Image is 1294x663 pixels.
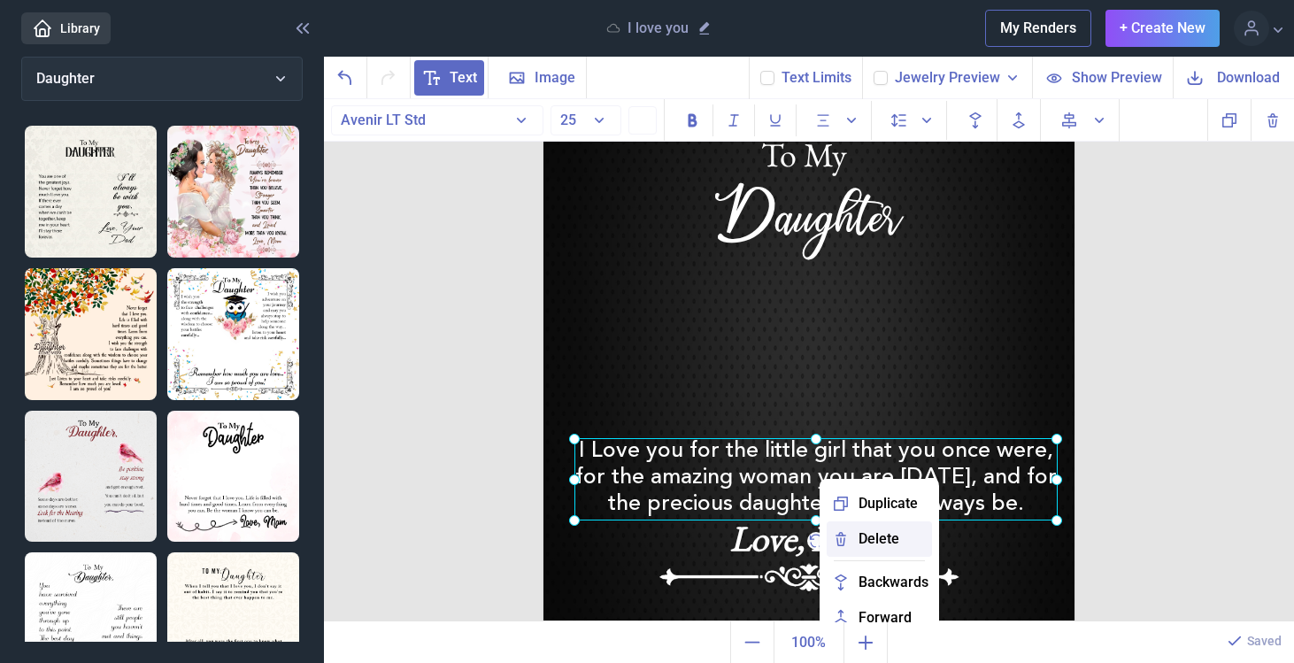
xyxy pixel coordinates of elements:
span: Image [535,67,575,89]
img: Always remember [167,126,299,258]
span: 25 [560,112,576,128]
span: Download [1217,67,1280,88]
button: Forwards [997,99,1041,142]
div: To My [725,138,884,173]
span: Delete [859,528,899,550]
div: Love, Mum [623,508,997,561]
button: Underline [755,104,797,136]
button: + Create New [1105,10,1220,47]
button: 25 [551,105,621,135]
button: Daughter [21,57,303,101]
span: Forward [859,607,912,628]
img: b012.jpg [543,91,1074,622]
button: Download [1173,57,1294,98]
span: Jewelry Preview [895,67,1000,89]
button: Bold [672,104,713,136]
p: Saved [1247,632,1282,650]
button: Jewelry Preview [895,67,1021,89]
span: 100% [778,625,840,660]
span: Backwards [859,572,928,593]
button: Copy [1207,99,1251,141]
button: Zoom out [730,621,774,663]
button: Text Limits [782,67,851,89]
button: Italic [713,104,755,136]
img: Never forget [25,268,157,400]
button: > Forward [827,600,932,636]
button: Avenir LT Std [331,105,543,135]
button: Duplicate [827,486,932,521]
img: Life is filled with [167,411,299,543]
img: Be positive [25,411,157,543]
button: Align to page [1048,99,1120,142]
button: Actual size [774,621,844,663]
button: Text [411,57,489,98]
span: Avenir LT Std [341,112,426,128]
img: To My Daughter [25,126,157,258]
button: Backwards [827,565,932,600]
button: Redo [367,57,411,98]
span: Text [450,67,477,89]
button: Alignment [804,101,872,140]
a: Library [21,12,111,44]
p: I love you [628,19,689,37]
button: Zoom in [844,621,888,663]
span: Show Preview [1072,67,1162,88]
button: Image [489,57,587,98]
button: Show Preview [1032,57,1173,98]
button: Spacing [879,101,947,140]
svg: > [830,607,851,628]
button: Delete [1251,99,1294,141]
button: Delete [827,521,932,557]
button: My Renders [985,10,1091,47]
span: Duplicate [859,493,918,514]
span: Daughter [36,70,95,87]
div: Daughter [666,180,951,253]
button: Backwards [954,99,997,142]
img: Graduation [167,268,299,400]
button: Undo [324,57,367,98]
